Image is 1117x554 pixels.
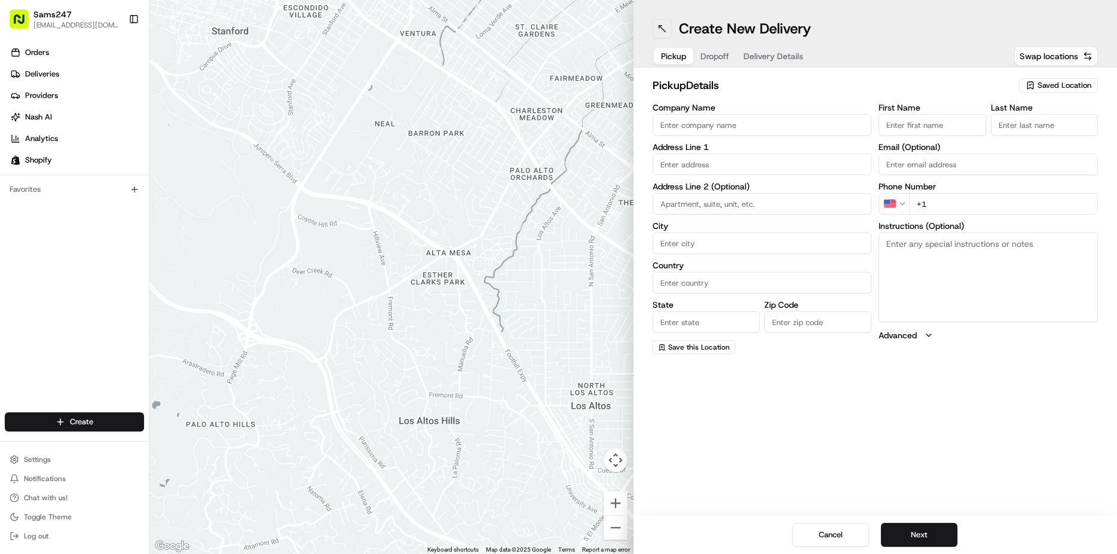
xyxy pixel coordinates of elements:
[486,546,551,553] span: Map data ©2025 Google
[653,114,872,136] input: Enter company name
[152,538,192,554] a: Open this area in Google Maps (opens a new window)
[101,268,111,278] div: 💻
[879,182,1098,191] label: Phone Number
[25,133,58,144] span: Analytics
[12,114,33,136] img: 1736555255976-a54dd68f-1ca7-489b-9aae-adbdc363a1c4
[764,301,871,309] label: Zip Code
[54,126,164,136] div: We're available if you need us!
[37,218,97,227] span: [PERSON_NAME]
[37,185,97,195] span: [PERSON_NAME]
[653,193,872,215] input: Apartment, suite, unit, etc.
[879,329,917,341] label: Advanced
[70,417,93,427] span: Create
[25,112,52,123] span: Nash AI
[113,267,192,279] span: API Documentation
[1020,50,1078,62] span: Swap locations
[1019,77,1098,94] button: Saved Location
[119,296,145,305] span: Pylon
[5,489,144,506] button: Chat with us!
[5,108,149,127] a: Nash AI
[792,523,869,547] button: Cancel
[5,470,144,487] button: Notifications
[54,114,196,126] div: Start new chat
[99,218,103,227] span: •
[5,151,149,170] a: Shopify
[653,222,872,230] label: City
[879,114,986,136] input: Enter first name
[33,20,119,30] button: [EMAIL_ADDRESS][DOMAIN_NAME]
[653,154,872,175] input: Enter address
[185,153,218,167] button: See all
[653,232,872,254] input: Enter city
[604,516,628,540] button: Zoom out
[661,50,686,62] span: Pickup
[12,155,76,165] div: Past conversations
[25,47,49,58] span: Orders
[653,103,872,112] label: Company Name
[604,448,628,472] button: Map camera controls
[653,182,872,191] label: Address Line 2 (Optional)
[5,65,149,84] a: Deliveries
[24,512,72,522] span: Toggle Theme
[653,143,872,151] label: Address Line 1
[653,77,1012,94] h2: pickup Details
[106,218,130,227] span: [DATE]
[700,50,729,62] span: Dropoff
[24,267,91,279] span: Knowledge Base
[152,538,192,554] img: Google
[5,451,144,468] button: Settings
[879,143,1098,151] label: Email (Optional)
[5,509,144,525] button: Toggle Theme
[11,155,20,165] img: Shopify logo
[5,528,144,544] button: Log out
[12,48,218,67] p: Welcome 👋
[24,531,48,541] span: Log out
[99,185,103,195] span: •
[582,546,630,553] a: Report a map error
[879,329,1098,341] button: Advanced
[1014,47,1098,66] button: Swap locations
[24,493,68,503] span: Chat with us!
[24,455,51,464] span: Settings
[25,114,47,136] img: 1732323095091-59ea418b-cfe3-43c8-9ae0-d0d06d6fd42c
[5,129,149,148] a: Analytics
[653,311,760,333] input: Enter state
[7,262,96,284] a: 📗Knowledge Base
[427,546,479,554] button: Keyboard shortcuts
[764,311,871,333] input: Enter zip code
[991,103,1098,112] label: Last Name
[12,206,31,225] img: Asif Zaman Khan
[84,296,145,305] a: Powered byPylon
[653,301,760,309] label: State
[653,340,735,354] button: Save this Location
[33,8,72,20] button: Sams247
[5,412,144,431] button: Create
[879,154,1098,175] input: Enter email address
[668,342,730,352] span: Save this Location
[25,69,59,79] span: Deliveries
[5,180,144,199] div: Favorites
[653,272,872,293] input: Enter country
[203,118,218,132] button: Start new chat
[5,43,149,62] a: Orders
[653,261,872,270] label: Country
[879,103,986,112] label: First Name
[881,523,957,547] button: Next
[31,77,197,90] input: Clear
[25,90,58,101] span: Providers
[1038,80,1091,91] span: Saved Location
[991,114,1098,136] input: Enter last name
[25,155,52,166] span: Shopify
[5,86,149,105] a: Providers
[12,268,22,278] div: 📗
[12,174,31,193] img: Andew Morris
[909,193,1098,215] input: Enter phone number
[24,218,33,228] img: 1736555255976-a54dd68f-1ca7-489b-9aae-adbdc363a1c4
[12,12,36,36] img: Nash
[106,185,130,195] span: [DATE]
[96,262,197,284] a: 💻API Documentation
[743,50,803,62] span: Delivery Details
[5,5,124,33] button: Sams247[EMAIL_ADDRESS][DOMAIN_NAME]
